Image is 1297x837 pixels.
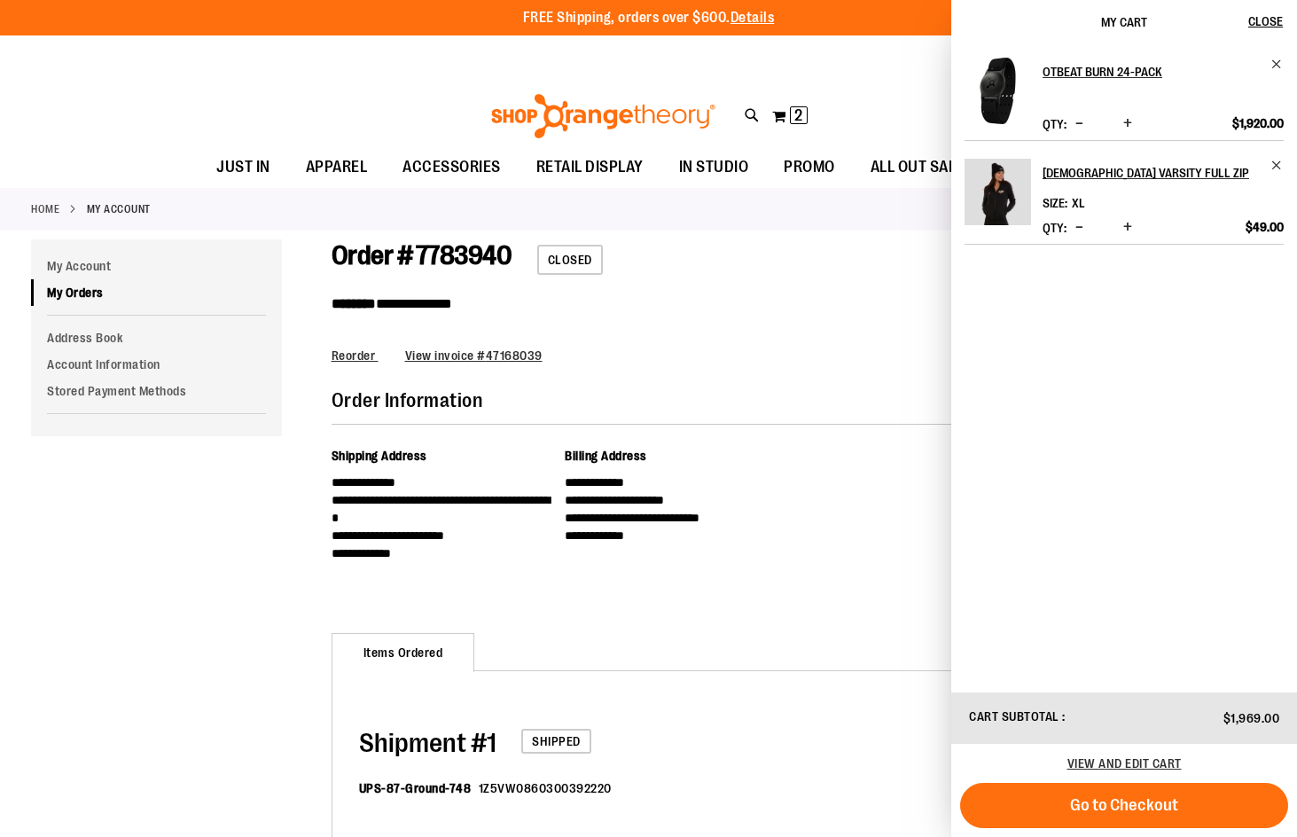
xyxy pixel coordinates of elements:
span: Shipping Address [332,449,427,463]
span: $1,969.00 [1223,711,1280,725]
span: APPAREL [306,147,368,187]
a: Ladies Varsity Full Zip [965,159,1031,237]
span: Go to Checkout [1070,795,1178,815]
strong: Items Ordered [332,633,475,672]
span: Shipment # [359,728,487,758]
h2: [DEMOGRAPHIC_DATA] Varsity Full Zip [1043,159,1260,187]
a: Home [31,201,59,217]
img: Shop Orangetheory [488,94,718,138]
p: FREE Shipping, orders over $600. [523,8,775,28]
a: View invoice #47168039 [405,348,543,363]
span: Order Information [332,389,483,411]
button: Decrease product quantity [1071,219,1088,237]
span: ALL OUT SALE [871,147,965,187]
span: Close [1248,14,1283,28]
dt: Size [1043,196,1067,210]
span: $1,920.00 [1232,115,1284,131]
a: Stored Payment Methods [31,378,282,404]
a: Reorder [332,348,379,363]
h2: OTbeat Burn 24-pack [1043,58,1260,86]
button: Increase product quantity [1119,115,1137,133]
a: Address Book [31,325,282,351]
dd: 1Z5VW0860300392220 [479,779,612,797]
span: PROMO [784,147,835,187]
span: XL [1072,196,1085,210]
a: Account Information [31,351,282,378]
span: JUST IN [216,147,270,187]
dt: UPS-87-Ground-748 [359,779,472,797]
span: 2 [794,106,802,124]
a: Details [731,10,775,26]
a: My Account [31,253,282,279]
span: View invoice # [405,348,486,363]
span: Cart Subtotal [969,709,1059,724]
a: View and edit cart [1067,756,1182,771]
label: Qty [1043,117,1067,131]
span: Reorder [332,348,376,363]
a: Remove item [1270,159,1284,172]
img: Ladies Varsity Full Zip [965,159,1031,225]
span: ACCESSORIES [402,147,501,187]
span: 1 [359,728,496,758]
a: Remove item [1270,58,1284,71]
a: OTbeat Burn 24-pack [1043,58,1284,86]
span: Closed [537,245,603,275]
a: [DEMOGRAPHIC_DATA] Varsity Full Zip [1043,159,1284,187]
label: Qty [1043,221,1067,235]
span: Order # 7783940 [332,240,512,270]
li: Product [965,140,1284,245]
img: OTbeat Burn 24-pack [965,58,1031,124]
a: OTbeat Burn 24-pack [965,58,1031,136]
strong: My Account [87,201,151,217]
button: Decrease product quantity [1071,115,1088,133]
span: $49.00 [1246,219,1284,235]
button: Go to Checkout [960,783,1288,828]
span: Billing Address [565,449,647,463]
a: My Orders [31,279,282,306]
span: Shipped [521,729,591,754]
button: Increase product quantity [1119,219,1137,237]
span: RETAIL DISPLAY [536,147,644,187]
span: IN STUDIO [679,147,749,187]
li: Product [965,58,1284,140]
span: My Cart [1101,15,1147,29]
